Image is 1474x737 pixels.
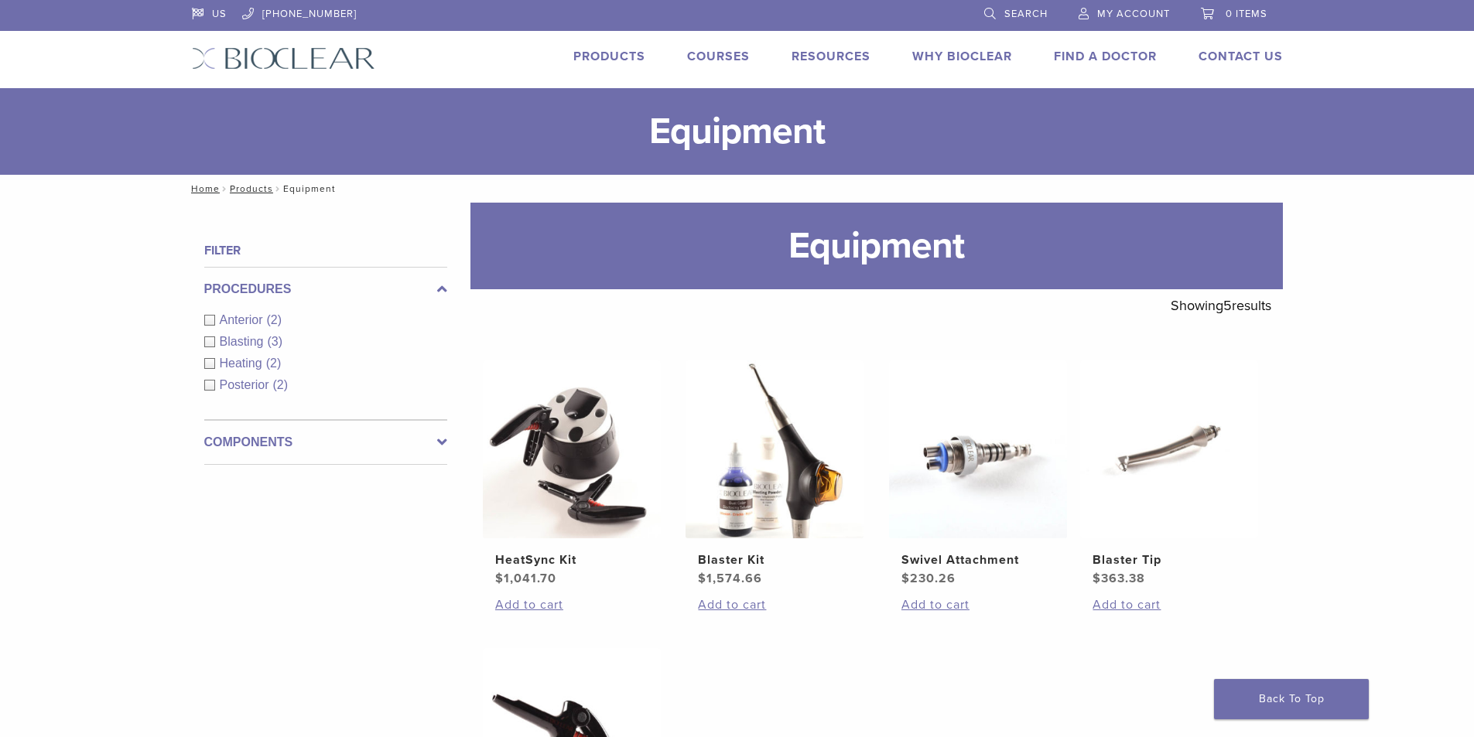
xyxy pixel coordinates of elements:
span: Search [1004,8,1048,20]
span: (2) [267,313,282,326]
span: 0 items [1226,8,1267,20]
img: Swivel Attachment [889,360,1067,538]
a: Add to cart: “Swivel Attachment” [901,595,1055,614]
h2: Blaster Kit [698,551,851,569]
a: Blaster KitBlaster Kit $1,574.66 [685,360,865,588]
a: Why Bioclear [912,49,1012,64]
span: (2) [266,357,282,370]
span: Heating [220,357,266,370]
h2: HeatSync Kit [495,551,648,569]
img: Blaster Kit [686,360,864,538]
label: Components [204,433,447,452]
img: HeatSync Kit [483,360,661,538]
a: Swivel AttachmentSwivel Attachment $230.26 [888,360,1069,588]
h4: Filter [204,241,447,260]
a: Products [230,183,273,194]
h2: Blaster Tip [1093,551,1246,569]
span: 5 [1223,297,1232,314]
a: Blaster TipBlaster Tip $363.38 [1079,360,1260,588]
a: Add to cart: “HeatSync Kit” [495,595,648,614]
h1: Equipment [470,203,1283,289]
span: Blasting [220,335,268,348]
span: $ [901,571,910,586]
label: Procedures [204,280,447,299]
span: My Account [1097,8,1170,20]
span: $ [1093,571,1101,586]
a: Products [573,49,645,64]
a: Contact Us [1199,49,1283,64]
nav: Equipment [180,175,1294,203]
bdi: 1,574.66 [698,571,762,586]
a: Add to cart: “Blaster Kit” [698,595,851,614]
a: Find A Doctor [1054,49,1157,64]
a: Add to cart: “Blaster Tip” [1093,595,1246,614]
span: $ [698,571,706,586]
h2: Swivel Attachment [901,551,1055,569]
bdi: 363.38 [1093,571,1145,586]
img: Bioclear [192,47,375,70]
a: Home [186,183,220,194]
span: (2) [273,378,289,391]
span: / [273,185,283,193]
p: Showing results [1171,289,1271,322]
img: Blaster Tip [1080,360,1258,538]
span: Anterior [220,313,267,326]
a: HeatSync KitHeatSync Kit $1,041.70 [482,360,662,588]
bdi: 1,041.70 [495,571,556,586]
bdi: 230.26 [901,571,956,586]
span: / [220,185,230,193]
span: (3) [267,335,282,348]
span: Posterior [220,378,273,391]
a: Resources [792,49,870,64]
span: $ [495,571,504,586]
a: Courses [687,49,750,64]
a: Back To Top [1214,679,1369,719]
